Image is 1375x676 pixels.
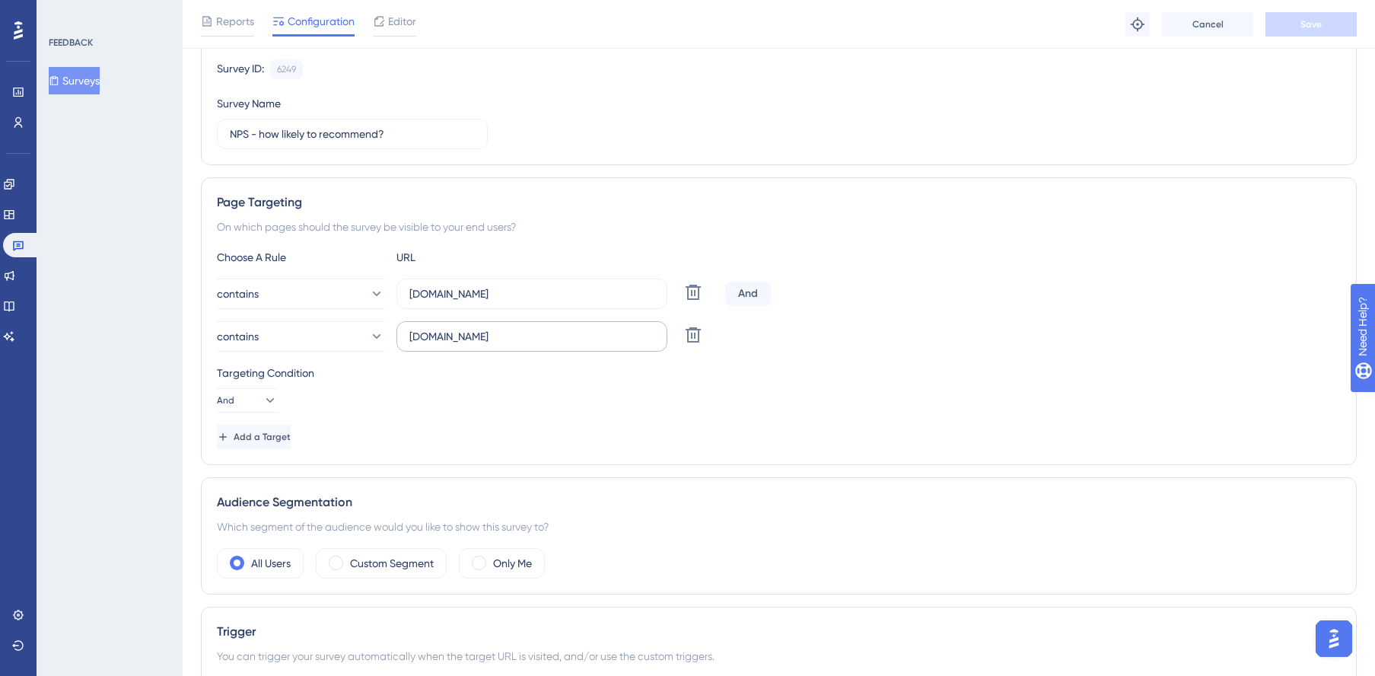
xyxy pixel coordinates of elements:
label: All Users [251,554,291,572]
span: Need Help? [36,4,95,22]
div: And [725,282,771,306]
input: Type your Survey name [230,126,475,142]
div: Audience Segmentation [217,493,1341,512]
div: 6249 [277,63,296,75]
label: Only Me [493,554,532,572]
span: contains [217,285,259,303]
button: contains [217,321,384,352]
span: contains [217,327,259,346]
div: You can trigger your survey automatically when the target URL is visited, and/or use the custom t... [217,647,1341,665]
input: yourwebsite.com/path [409,328,654,345]
div: Survey ID: [217,59,264,79]
div: On which pages should the survey be visible to your end users? [217,218,1341,236]
span: Editor [388,12,416,30]
div: Targeting Condition [217,364,1341,382]
div: Survey Name [217,94,281,113]
span: Save [1300,18,1322,30]
div: URL [396,248,564,266]
span: And [217,394,234,407]
iframe: UserGuiding AI Assistant Launcher [1311,616,1357,662]
span: Add a Target [234,431,291,443]
button: Cancel [1162,12,1253,37]
label: Custom Segment [350,554,434,572]
span: Reports [216,12,254,30]
span: Configuration [288,12,355,30]
button: And [217,388,278,413]
input: yourwebsite.com/path [409,285,654,302]
button: Add a Target [217,425,291,449]
div: Choose A Rule [217,248,384,266]
button: Save [1265,12,1357,37]
button: contains [217,279,384,309]
div: Page Targeting [217,193,1341,212]
div: Which segment of the audience would you like to show this survey to? [217,518,1341,536]
span: Cancel [1192,18,1224,30]
button: Surveys [49,67,100,94]
div: Trigger [217,623,1341,641]
div: FEEDBACK [49,37,93,49]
